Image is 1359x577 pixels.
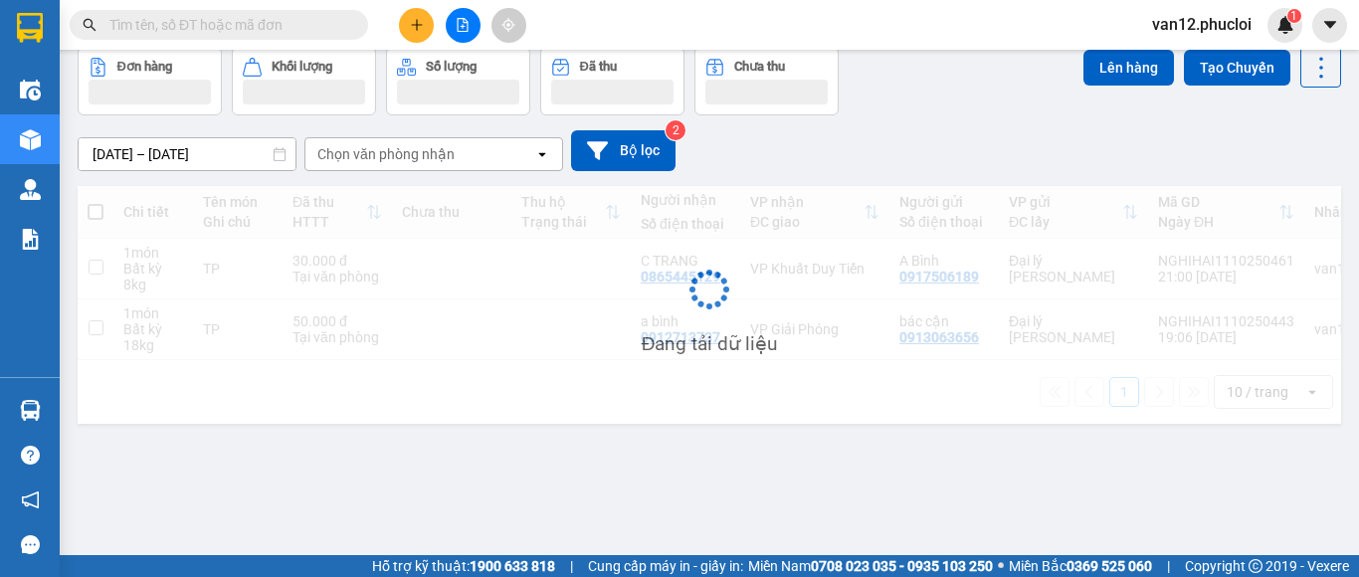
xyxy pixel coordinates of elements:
[456,18,470,32] span: file-add
[1321,16,1339,34] span: caret-down
[1184,50,1290,86] button: Tạo Chuyến
[20,80,41,100] img: warehouse-icon
[20,229,41,250] img: solution-icon
[386,47,530,115] button: Số lượng
[20,179,41,200] img: warehouse-icon
[501,18,515,32] span: aim
[272,60,332,74] div: Khối lượng
[1276,16,1294,34] img: icon-new-feature
[534,146,550,162] svg: open
[20,400,41,421] img: warehouse-icon
[811,558,993,574] strong: 0708 023 035 - 0935 103 250
[410,18,424,32] span: plus
[734,60,785,74] div: Chưa thu
[748,555,993,577] span: Miền Nam
[21,446,40,465] span: question-circle
[491,8,526,43] button: aim
[1290,9,1297,23] span: 1
[1287,9,1301,23] sup: 1
[399,8,434,43] button: plus
[1083,50,1174,86] button: Lên hàng
[1312,8,1347,43] button: caret-down
[580,60,617,74] div: Đã thu
[117,60,172,74] div: Đơn hàng
[998,562,1004,570] span: ⚪️
[21,490,40,509] span: notification
[1009,555,1152,577] span: Miền Bắc
[20,129,41,150] img: warehouse-icon
[17,13,43,43] img: logo-vxr
[232,47,376,115] button: Khối lượng
[426,60,477,74] div: Số lượng
[1167,555,1170,577] span: |
[317,144,455,164] div: Chọn văn phòng nhận
[571,130,676,171] button: Bộ lọc
[570,555,573,577] span: |
[446,8,481,43] button: file-add
[78,47,222,115] button: Đơn hàng
[642,329,778,359] div: Đang tải dữ liệu
[694,47,839,115] button: Chưa thu
[372,555,555,577] span: Hỗ trợ kỹ thuật:
[109,14,344,36] input: Tìm tên, số ĐT hoặc mã đơn
[470,558,555,574] strong: 1900 633 818
[1136,12,1267,37] span: van12.phucloi
[588,555,743,577] span: Cung cấp máy in - giấy in:
[1249,559,1262,573] span: copyright
[21,535,40,554] span: message
[79,138,295,170] input: Select a date range.
[83,18,97,32] span: search
[1067,558,1152,574] strong: 0369 525 060
[540,47,684,115] button: Đã thu
[666,120,685,140] sup: 2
